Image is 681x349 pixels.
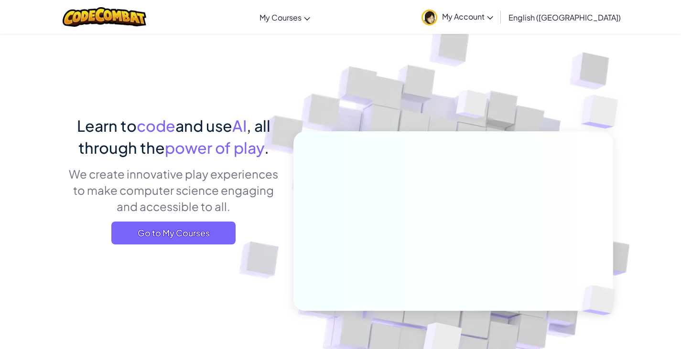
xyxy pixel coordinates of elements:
span: and use [175,116,232,135]
p: We create innovative play experiences to make computer science engaging and accessible to all. [68,166,279,214]
img: Overlap cubes [562,72,645,152]
a: Go to My Courses [111,222,236,244]
span: My Courses [259,12,302,22]
span: AI [232,116,247,135]
img: avatar [422,10,437,25]
span: power of play [165,138,264,157]
span: My Account [442,11,493,21]
span: Learn to [77,116,137,135]
img: Overlap cubes [566,265,638,335]
span: code [137,116,175,135]
a: My Account [417,2,498,32]
img: Overlap cubes [438,71,507,142]
img: CodeCombat logo [63,7,146,27]
a: My Courses [255,4,315,30]
span: English ([GEOGRAPHIC_DATA]) [508,12,621,22]
a: English ([GEOGRAPHIC_DATA]) [504,4,626,30]
span: . [264,138,269,157]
